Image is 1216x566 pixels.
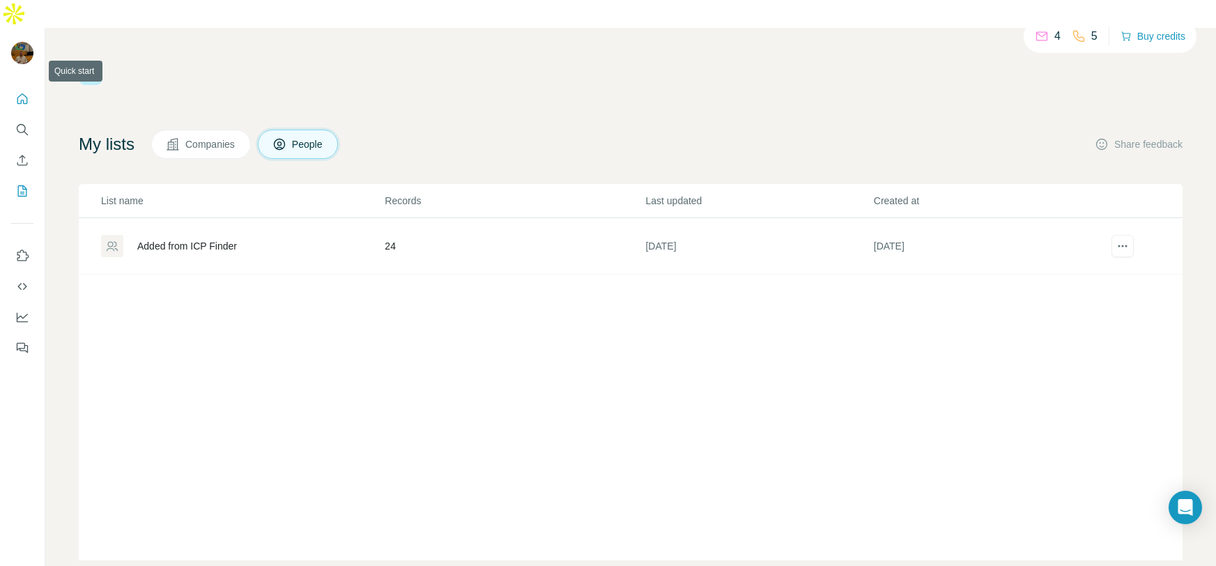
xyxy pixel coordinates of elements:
[1091,28,1098,45] p: 5
[11,274,33,299] button: Use Surfe API
[11,243,33,268] button: Use Surfe on LinkedIn
[292,137,324,151] span: People
[873,218,1101,275] td: [DATE]
[384,218,645,275] td: 24
[1054,28,1061,45] p: 4
[11,117,33,142] button: Search
[11,86,33,112] button: Quick start
[385,194,644,208] p: Records
[1121,26,1185,46] button: Buy credits
[79,61,102,85] img: Surfe Logo
[137,239,237,253] div: Added from ICP Finder
[1111,235,1134,257] button: actions
[11,305,33,330] button: Dashboard
[79,133,134,155] h4: My lists
[1169,491,1202,524] div: Open Intercom Messenger
[101,194,383,208] p: List name
[874,194,1100,208] p: Created at
[11,148,33,173] button: Enrich CSV
[645,218,872,275] td: [DATE]
[11,42,33,64] img: Avatar
[1095,137,1183,151] button: Share feedback
[185,137,236,151] span: Companies
[11,335,33,360] button: Feedback
[11,178,33,204] button: My lists
[645,194,872,208] p: Last updated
